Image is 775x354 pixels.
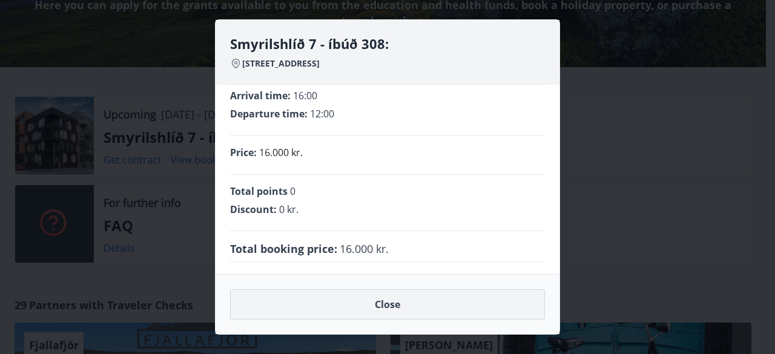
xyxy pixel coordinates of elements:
[242,57,320,70] span: [STREET_ADDRESS]
[290,185,295,198] span: 0
[230,89,291,102] span: Arrival time :
[230,34,545,53] h4: Smyrilshlíð 7 - íbúð 308:
[259,145,303,160] p: 16.000 kr.
[230,185,288,198] span: Total points
[230,289,545,320] button: Close
[230,203,277,216] span: Discount :
[230,107,308,120] span: Departure time :
[279,203,298,216] span: 0 kr.
[230,146,257,159] span: Price :
[293,89,317,102] span: 16:00
[230,241,337,257] span: Total booking price :
[310,107,334,120] span: 12:00
[340,241,389,257] span: 16.000 kr.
